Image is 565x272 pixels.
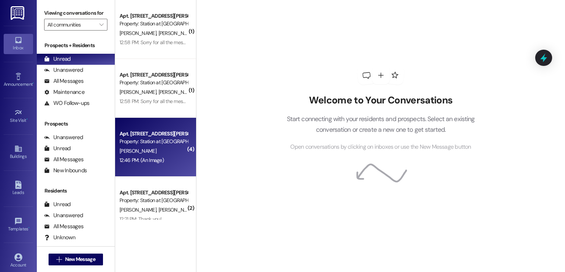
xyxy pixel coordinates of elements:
[44,234,75,241] div: Unknown
[56,257,62,262] i: 
[4,34,33,54] a: Inbox
[120,206,159,213] span: [PERSON_NAME]
[4,179,33,198] a: Leads
[290,142,471,152] span: Open conversations by clicking on inboxes or use the New Message button
[4,106,33,126] a: Site Visit •
[49,254,103,265] button: New Message
[37,120,115,128] div: Prospects
[120,148,156,154] span: [PERSON_NAME]
[276,114,486,135] p: Start connecting with your residents and prospects. Select an existing conversation or create a n...
[44,134,83,141] div: Unanswered
[99,22,103,28] i: 
[44,167,87,174] div: New Inbounds
[120,157,164,163] div: 12:46 PM: (An Image)
[120,189,188,197] div: Apt. [STREET_ADDRESS][PERSON_NAME]
[28,225,29,230] span: •
[276,95,486,106] h2: Welcome to Your Conversations
[47,19,96,31] input: All communities
[159,89,195,95] span: [PERSON_NAME]
[44,88,85,96] div: Maintenance
[44,99,89,107] div: WO Follow-ups
[44,7,107,19] label: Viewing conversations for
[120,30,159,36] span: [PERSON_NAME]
[120,89,159,95] span: [PERSON_NAME]
[44,201,71,208] div: Unread
[44,55,71,63] div: Unread
[120,12,188,20] div: Apt. [STREET_ADDRESS][PERSON_NAME]
[44,223,83,230] div: All Messages
[120,130,188,138] div: Apt. [STREET_ADDRESS][PERSON_NAME]
[159,30,195,36] span: [PERSON_NAME]
[120,216,161,222] div: 12:21 PM: Thank you!
[159,206,195,213] span: [PERSON_NAME]
[120,20,188,28] div: Property: Station at [GEOGRAPHIC_DATA]
[26,117,28,122] span: •
[120,79,188,86] div: Property: Station at [GEOGRAPHIC_DATA]
[44,212,83,219] div: Unanswered
[44,145,71,152] div: Unread
[120,138,188,145] div: Property: Station at [GEOGRAPHIC_DATA]
[37,187,115,195] div: Residents
[44,156,83,163] div: All Messages
[33,81,34,86] span: •
[120,197,188,204] div: Property: Station at [GEOGRAPHIC_DATA]
[4,142,33,162] a: Buildings
[4,251,33,271] a: Account
[11,6,26,20] img: ResiDesk Logo
[4,215,33,235] a: Templates •
[120,71,188,79] div: Apt. [STREET_ADDRESS][PERSON_NAME]
[44,66,83,74] div: Unanswered
[44,77,83,85] div: All Messages
[65,255,95,263] span: New Message
[37,42,115,49] div: Prospects + Residents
